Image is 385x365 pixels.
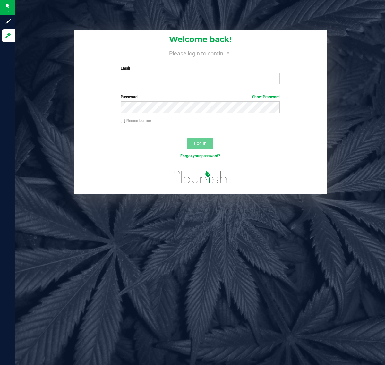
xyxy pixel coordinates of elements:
button: Log In [187,138,213,149]
inline-svg: Log in [5,32,11,39]
span: Password [121,95,138,99]
img: flourish_logo.svg [169,166,232,189]
label: Remember me [121,118,151,123]
h4: Please login to continue. [74,49,327,56]
a: Show Password [252,95,280,99]
label: Email [121,65,279,71]
h1: Welcome back! [74,35,327,44]
span: Log In [194,141,207,146]
a: Forgot your password? [180,154,220,158]
inline-svg: Sign up [5,19,11,25]
input: Remember me [121,119,125,123]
